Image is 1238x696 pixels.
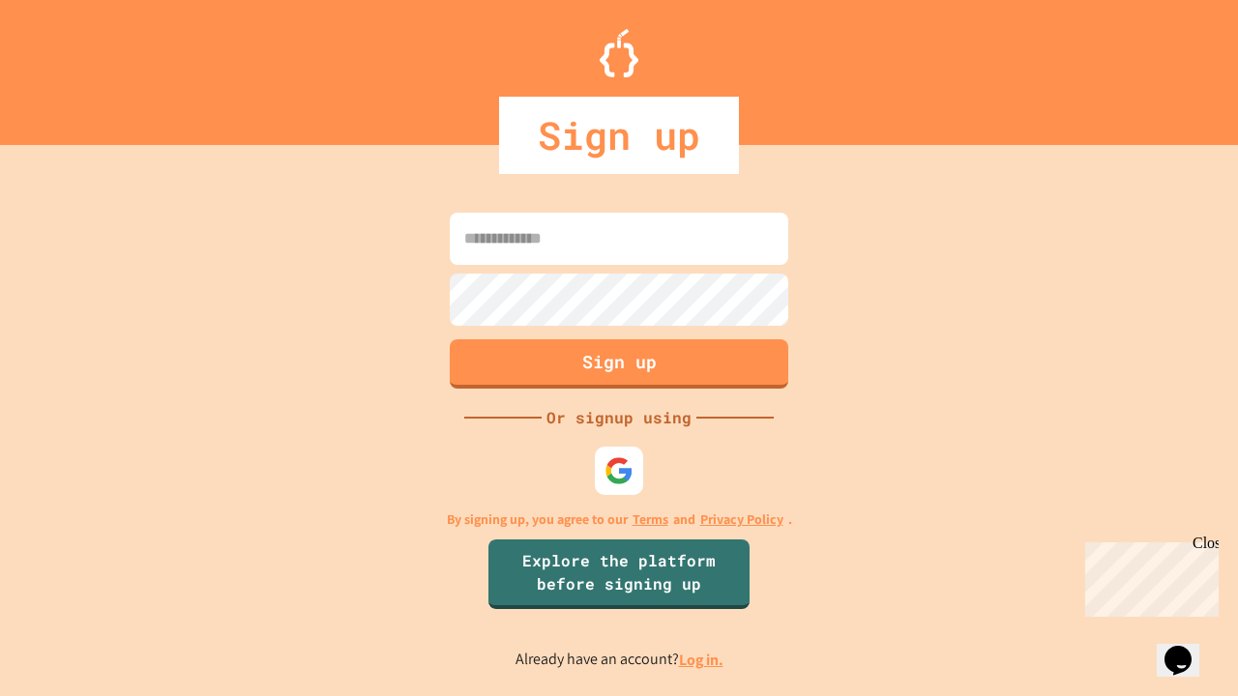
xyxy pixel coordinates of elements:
[450,339,788,389] button: Sign up
[600,29,638,77] img: Logo.svg
[447,509,792,530] p: By signing up, you agree to our and .
[488,539,750,609] a: Explore the platform before signing up
[604,456,634,485] img: google-icon.svg
[700,509,783,530] a: Privacy Policy
[499,97,739,174] div: Sign up
[542,406,696,429] div: Or signup using
[1157,619,1219,677] iframe: chat widget
[1077,535,1219,617] iframe: chat widget
[679,650,723,670] a: Log in.
[8,8,133,123] div: Chat with us now!Close
[516,648,723,672] p: Already have an account?
[633,509,668,530] a: Terms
